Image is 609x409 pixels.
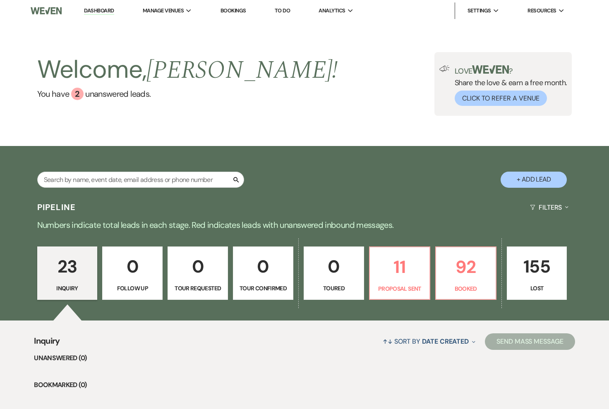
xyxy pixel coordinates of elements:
a: 0Tour Requested [168,246,228,300]
h3: Pipeline [37,201,76,213]
span: Resources [527,7,556,15]
a: 92Booked [435,246,496,300]
li: Bookmarked (0) [34,380,575,390]
span: Inquiry [34,335,60,352]
img: Weven Logo [31,2,62,19]
img: loud-speaker-illustration.svg [439,65,450,72]
span: Settings [468,7,491,15]
a: 11Proposal Sent [369,246,430,300]
p: 11 [375,253,424,281]
button: Filters [527,196,572,218]
h2: Welcome, [37,52,338,88]
a: To Do [275,7,290,14]
p: Toured [309,284,359,293]
a: 0Follow Up [102,246,163,300]
span: Analytics [319,7,345,15]
p: Tour Requested [173,284,223,293]
img: weven-logo-green.svg [472,65,509,74]
span: Date Created [422,337,469,346]
button: Sort By Date Created [379,330,479,352]
span: [PERSON_NAME] ! [146,51,338,89]
p: 0 [238,253,288,280]
p: Love ? [455,65,567,75]
p: 23 [43,253,92,280]
p: Lost [512,284,562,293]
p: Inquiry [43,284,92,293]
div: Share the love & earn a free month. [450,65,567,106]
a: 0Tour Confirmed [233,246,293,300]
span: Manage Venues [143,7,184,15]
button: Click to Refer a Venue [455,91,547,106]
button: + Add Lead [501,172,567,188]
p: 155 [512,253,562,280]
div: 2 [71,88,84,100]
p: 92 [441,253,491,281]
a: Dashboard [84,7,114,15]
p: Tour Confirmed [238,284,288,293]
a: 0Toured [304,246,364,300]
p: 0 [108,253,157,280]
p: Numbers indicate total leads in each stage. Red indicates leads with unanswered inbound messages. [7,218,602,232]
p: Follow Up [108,284,157,293]
p: 0 [173,253,223,280]
span: ↑↓ [383,337,393,346]
a: 155Lost [507,246,567,300]
p: Proposal Sent [375,284,424,293]
p: 0 [309,253,359,280]
a: You have 2 unanswered leads. [37,88,338,100]
a: Bookings [221,7,246,14]
p: Booked [441,284,491,293]
a: 23Inquiry [37,246,98,300]
input: Search by name, event date, email address or phone number [37,172,244,188]
li: Unanswered (0) [34,353,575,364]
button: Send Mass Message [485,333,575,350]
